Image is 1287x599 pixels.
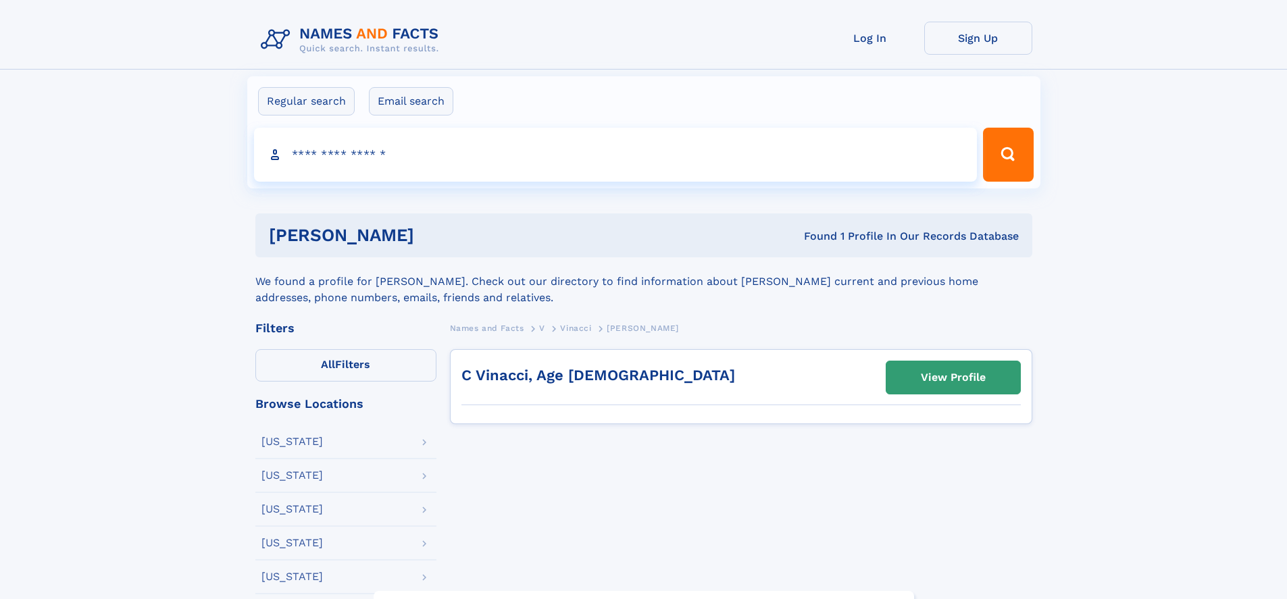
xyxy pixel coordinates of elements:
input: search input [254,128,978,182]
div: Browse Locations [255,398,436,410]
span: Vinacci [560,323,591,333]
span: V [539,323,545,333]
div: [US_STATE] [261,436,323,447]
a: Vinacci [560,319,591,336]
a: C Vinacci, Age [DEMOGRAPHIC_DATA] [461,367,735,384]
button: Search Button [983,128,1033,182]
label: Regular search [258,87,355,115]
div: [US_STATE] [261,470,323,481]
span: [PERSON_NAME] [607,323,679,333]
div: We found a profile for [PERSON_NAME]. Check out our directory to find information about [PERSON_N... [255,257,1032,306]
a: V [539,319,545,336]
label: Email search [369,87,453,115]
label: Filters [255,349,436,382]
span: All [321,358,335,371]
a: View Profile [886,361,1020,394]
div: [US_STATE] [261,571,323,582]
img: Logo Names and Facts [255,22,450,58]
a: Sign Up [924,22,1032,55]
h1: [PERSON_NAME] [269,227,609,244]
div: View Profile [921,362,986,393]
a: Names and Facts [450,319,524,336]
div: [US_STATE] [261,504,323,515]
div: Found 1 Profile In Our Records Database [609,229,1019,244]
div: Filters [255,322,436,334]
div: [US_STATE] [261,538,323,548]
a: Log In [816,22,924,55]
